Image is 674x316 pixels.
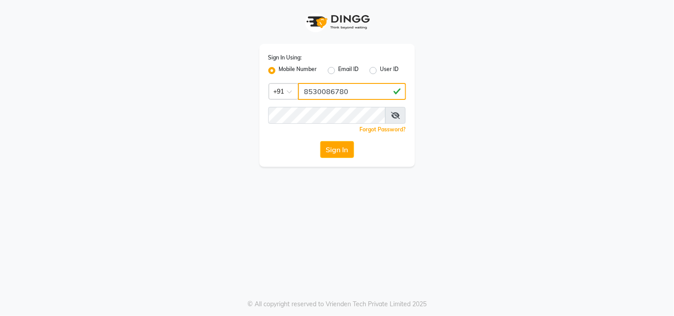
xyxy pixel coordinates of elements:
[380,65,399,76] label: User ID
[302,9,373,35] img: logo1.svg
[320,141,354,158] button: Sign In
[360,126,406,133] a: Forgot Password?
[279,65,317,76] label: Mobile Number
[268,54,302,62] label: Sign In Using:
[298,83,406,100] input: Username
[268,107,386,124] input: Username
[339,65,359,76] label: Email ID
